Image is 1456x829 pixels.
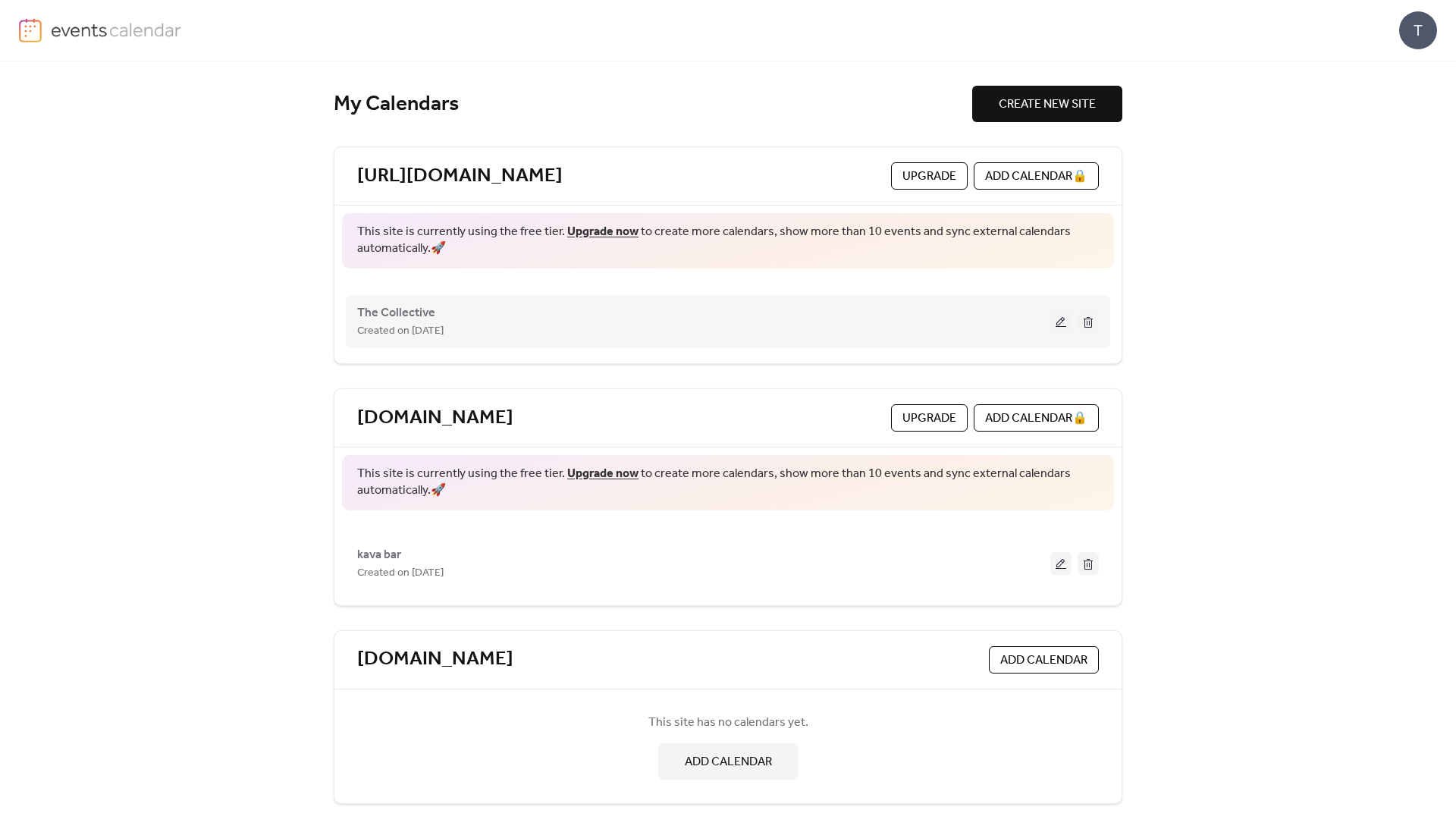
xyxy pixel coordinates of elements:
[357,647,513,672] a: [DOMAIN_NAME]
[357,564,444,582] span: Created on [DATE]
[357,551,401,559] a: kava bar
[891,404,968,432] button: Upgrade
[891,162,968,190] button: Upgrade
[51,18,182,41] img: logo-type
[648,714,808,732] span: This site has no calendars yet.
[1000,652,1087,670] span: ADD CALENDAR
[902,410,956,428] span: Upgrade
[334,91,972,118] div: My Calendars
[685,753,772,771] span: ADD CALENDAR
[567,220,639,243] a: Upgrade now
[357,546,401,564] span: kava bar
[567,462,639,485] a: Upgrade now
[658,743,799,780] button: ADD CALENDAR
[19,18,42,42] img: logo
[972,86,1122,122] button: CREATE NEW SITE
[357,164,563,189] a: [URL][DOMAIN_NAME]
[999,96,1096,114] span: CREATE NEW SITE
[357,406,513,431] a: [DOMAIN_NAME]
[989,646,1099,674] button: ADD CALENDAR
[357,322,444,341] span: Created on [DATE]
[357,224,1099,258] span: This site is currently using the free tier. to create more calendars, show more than 10 events an...
[902,168,956,186] span: Upgrade
[1399,11,1437,49] div: T
[357,466,1099,500] span: This site is currently using the free tier. to create more calendars, show more than 10 events an...
[357,309,435,317] a: The Collective
[357,304,435,322] span: The Collective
